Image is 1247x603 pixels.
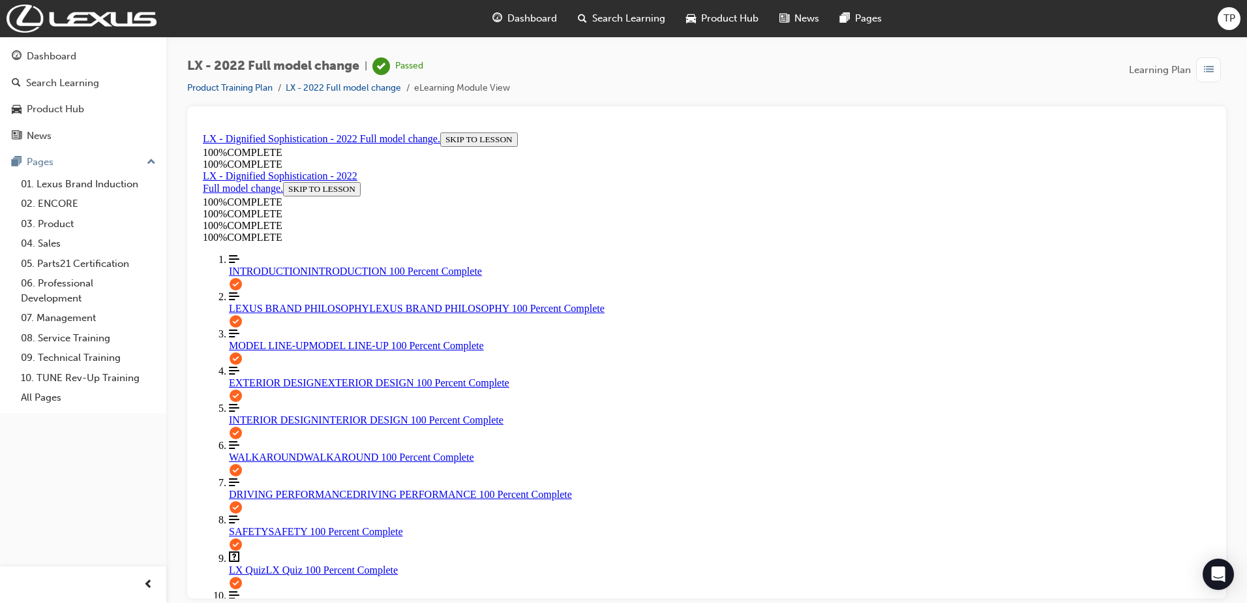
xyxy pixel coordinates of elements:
span: | [365,59,367,74]
span: guage-icon [12,51,22,63]
span: Learning Plan [1129,63,1191,78]
a: 09. Technical Training [16,348,161,368]
div: 100 % COMPLETE [5,104,1013,116]
span: MODEL LINE-UP 100 Percent Complete [112,213,286,224]
span: up-icon [147,154,156,171]
div: Product Hub [27,102,84,117]
button: DashboardSearch LearningProduct HubNews [5,42,161,150]
a: Product Training Plan [187,82,273,93]
nav: Course Outline [5,127,1013,500]
img: Trak [7,5,157,33]
a: LX - Dignified Sophistication - 2022 Full model change. [5,6,243,17]
span: LEXUS BRAND PHILOSOPHY 100 Percent Complete [172,176,407,187]
span: News [794,11,819,26]
span: INTERIOR DESIGN [31,287,121,298]
span: LEXUS BRAND PHILOSOPHY [31,176,172,187]
a: INTRODUCTION 100 Percent Complete [31,127,1013,150]
span: search-icon [12,78,21,89]
span: guage-icon [492,10,502,27]
a: LX - 2022 Full model change [286,82,401,93]
div: Pages [27,155,53,170]
a: 02. ENCORE [16,194,161,214]
div: 100 % COMPLETE [5,69,178,81]
div: 100 % COMPLETE [5,20,1013,31]
div: 100 % COMPLETE [5,93,1013,104]
a: 07. Management [16,308,161,328]
div: Open Intercom Messenger [1203,559,1234,590]
span: LX Quiz 100 Percent Complete [68,437,200,448]
button: Learning Plan [1129,57,1226,82]
a: LX Quiz 100 Percent Complete [31,424,1013,449]
div: 100 % COMPLETE [5,81,178,93]
a: All Pages [16,388,161,408]
span: EXTERIOR DESIGN 100 Percent Complete [124,250,312,261]
span: pages-icon [840,10,850,27]
span: car-icon [686,10,696,27]
span: news-icon [12,131,22,142]
span: Search Learning [592,11,665,26]
button: SKIP TO LESSON [243,5,320,20]
span: WALKAROUND 100 Percent Complete [106,324,277,335]
a: guage-iconDashboard [482,5,567,32]
div: News [27,129,52,144]
a: 04. Sales [16,234,161,254]
a: Search Learning [5,71,161,95]
span: search-icon [578,10,587,27]
a: 05. Parts21 Certification [16,254,161,274]
a: 06. Professional Development [16,273,161,308]
a: EXTERIOR DESIGN 100 Percent Complete [31,238,1013,262]
a: 03. Product [16,214,161,234]
a: LX - Dignified Sophistication - 2022 Full model change. [5,43,160,67]
a: Dashboard [5,44,161,69]
span: LX - 2022 Full model change [187,59,359,74]
span: learningRecordVerb_PASS-icon [372,57,390,75]
a: SAFETY 100 Percent Complete [31,387,1013,410]
span: EXTERIOR DESIGN [31,250,124,261]
span: INTRODUCTION [31,138,110,149]
span: SAFETY [31,399,70,410]
span: MODEL LINE-UP [31,213,112,224]
a: car-iconProduct Hub [676,5,769,32]
a: 01. Lexus Brand Induction [16,174,161,194]
div: Search Learning [26,76,99,91]
a: 08. Service Training [16,328,161,348]
a: WALKAROUND 100 Percent Complete [31,313,1013,336]
div: Passed [395,60,423,72]
li: eLearning Module View [414,81,510,96]
a: pages-iconPages [830,5,892,32]
span: INTERIOR DESIGN 100 Percent Complete [121,287,306,298]
div: 100 % COMPLETE [5,31,1013,43]
a: 10. TUNE Rev-Up Training [16,368,161,388]
a: LEXUS BRAND PHILOSOPHY 100 Percent Complete [31,164,1013,187]
a: DRIVING PERFORMANCE 100 Percent Complete [31,350,1013,373]
span: pages-icon [12,157,22,168]
span: Dashboard [507,11,557,26]
button: SKIP TO LESSON [85,55,163,69]
span: news-icon [779,10,789,27]
a: INTERIOR DESIGN 100 Percent Complete [31,275,1013,299]
a: news-iconNews [769,5,830,32]
span: LX Quiz [31,437,68,448]
a: Product Hub [5,97,161,121]
a: MODEL LINE-UP 100 Percent Complete [31,201,1013,224]
div: Dashboard [27,49,76,64]
button: TP [1218,7,1240,30]
span: WALKAROUND [31,324,106,335]
section: Course Information [5,43,178,93]
button: Pages [5,150,161,174]
section: Course Information [5,5,1013,43]
a: search-iconSearch Learning [567,5,676,32]
span: INTRODUCTION 100 Percent Complete [110,138,284,149]
span: Product Hub [701,11,759,26]
span: list-icon [1204,62,1214,78]
section: Course Overview [5,5,1013,500]
span: DRIVING PERFORMANCE [31,362,155,373]
span: car-icon [12,104,22,116]
span: prev-icon [143,577,153,593]
span: SAFETY 100 Percent Complete [70,399,205,410]
a: News [5,124,161,148]
span: Pages [855,11,882,26]
span: DRIVING PERFORMANCE 100 Percent Complete [155,362,374,373]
